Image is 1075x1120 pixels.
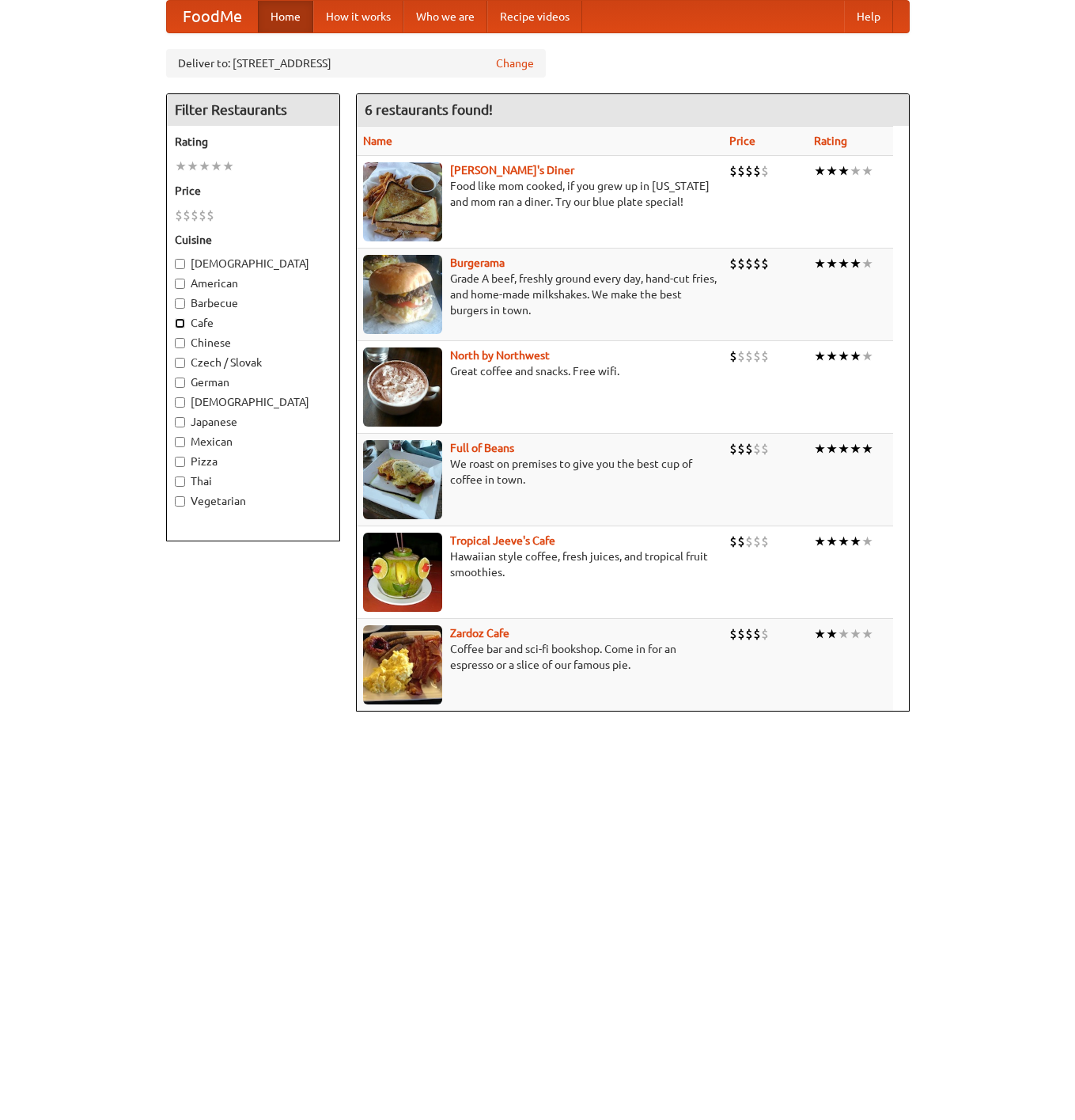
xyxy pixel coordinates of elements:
[737,440,745,457] li: $
[167,94,339,126] h4: Filter Restaurants
[729,625,737,643] li: $
[183,207,191,224] li: $
[403,1,487,32] a: Who we are
[753,440,761,457] li: $
[175,414,331,430] label: Japanese
[496,55,534,71] a: Change
[175,378,185,388] input: German
[450,349,550,362] a: North by Northwest
[850,255,861,272] li: ★
[753,255,761,272] li: $
[175,476,185,487] input: Thai
[745,533,753,550] li: $
[753,347,761,365] li: $
[850,347,861,365] li: ★
[175,496,185,507] input: Vegetarian
[729,533,737,550] li: $
[826,162,838,180] li: ★
[166,49,546,78] div: Deliver to: [STREET_ADDRESS]
[363,271,717,318] p: Grade A beef, freshly ground every day, hand-cut fries, and home-made milkshakes. We make the bes...
[450,164,574,177] b: [PERSON_NAME]'s Diner
[850,625,861,643] li: ★
[729,255,737,272] li: $
[838,625,850,643] li: ★
[729,440,737,457] li: $
[206,207,214,224] li: $
[175,279,185,289] input: American
[175,454,331,469] label: Pizza
[363,456,717,488] p: We roast on premises to give you the best cup of coffee in town.
[175,275,331,291] label: American
[753,162,761,180] li: $
[175,473,331,489] label: Thai
[761,440,769,457] li: $
[450,442,514,454] b: Full of Beans
[729,347,737,365] li: $
[363,178,717,210] p: Food like mom cooked, if you grew up in [US_STATE] and mom ran a diner. Try our blue plate special!
[737,162,745,180] li: $
[175,493,331,509] label: Vegetarian
[175,295,331,311] label: Barbecue
[814,440,826,457] li: ★
[363,641,717,673] p: Coffee bar and sci-fi bookshop. Come in for an espresso or a slice of our famous pie.
[175,394,331,410] label: [DEMOGRAPHIC_DATA]
[175,374,331,390] label: German
[363,533,442,612] img: jeeves.jpg
[826,533,838,550] li: ★
[838,440,850,457] li: ★
[450,256,505,269] a: Burgerama
[199,207,206,224] li: $
[729,162,737,180] li: $
[175,358,185,368] input: Czech / Slovak
[861,625,873,643] li: ★
[814,347,826,365] li: ★
[761,255,769,272] li: $
[838,347,850,365] li: ★
[850,162,861,180] li: ★
[175,434,331,450] label: Mexican
[761,533,769,550] li: $
[363,135,392,147] a: Name
[175,183,331,199] h5: Price
[814,533,826,550] li: ★
[844,1,893,32] a: Help
[175,207,183,224] li: $
[191,207,199,224] li: $
[814,135,847,147] a: Rating
[450,627,509,640] a: Zardoz Cafe
[487,1,582,32] a: Recipe videos
[175,318,185,328] input: Cafe
[861,347,873,365] li: ★
[313,1,403,32] a: How it works
[753,625,761,643] li: $
[175,259,185,269] input: [DEMOGRAPHIC_DATA]
[175,338,185,348] input: Chinese
[838,162,850,180] li: ★
[729,135,755,147] a: Price
[861,533,873,550] li: ★
[826,255,838,272] li: ★
[745,625,753,643] li: $
[175,158,187,175] li: ★
[745,255,753,272] li: $
[363,347,442,427] img: north.jpg
[826,625,838,643] li: ★
[814,255,826,272] li: ★
[175,134,331,150] h5: Rating
[258,1,313,32] a: Home
[826,440,838,457] li: ★
[737,347,745,365] li: $
[175,335,331,351] label: Chinese
[363,162,442,241] img: sallys.jpg
[167,1,258,32] a: FoodMe
[814,162,826,180] li: ★
[175,417,185,427] input: Japanese
[861,440,873,457] li: ★
[175,457,185,467] input: Pizza
[838,255,850,272] li: ★
[850,440,861,457] li: ★
[175,256,331,271] label: [DEMOGRAPHIC_DATA]
[363,440,442,519] img: beans.jpg
[761,162,769,180] li: $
